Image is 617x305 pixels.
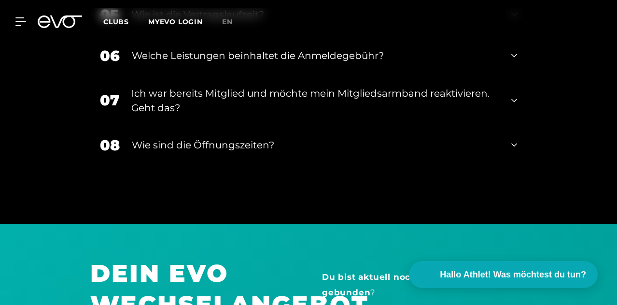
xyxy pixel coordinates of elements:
[100,45,120,67] div: 06
[132,48,499,63] div: Welche Leistungen beinhaltet die Anmeldegebühr?
[100,89,119,111] div: 07
[132,138,499,152] div: Wie sind die Öffnungszeiten?
[148,17,203,26] a: MYEVO LOGIN
[131,86,499,115] div: Ich war bereits Mitglied und möchte mein Mitgliedsarmband reaktivieren. Geht das?
[100,134,120,156] div: 08
[409,261,598,288] button: Hallo Athlet! Was möchtest du tun?
[103,17,148,26] a: Clubs
[440,268,586,281] span: Hallo Athlet! Was möchtest du tun?
[222,16,244,28] a: en
[222,17,233,26] span: en
[103,17,129,26] span: Clubs
[322,272,522,297] strong: Du bist aktuell noch an ein anderes Studio gebunden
